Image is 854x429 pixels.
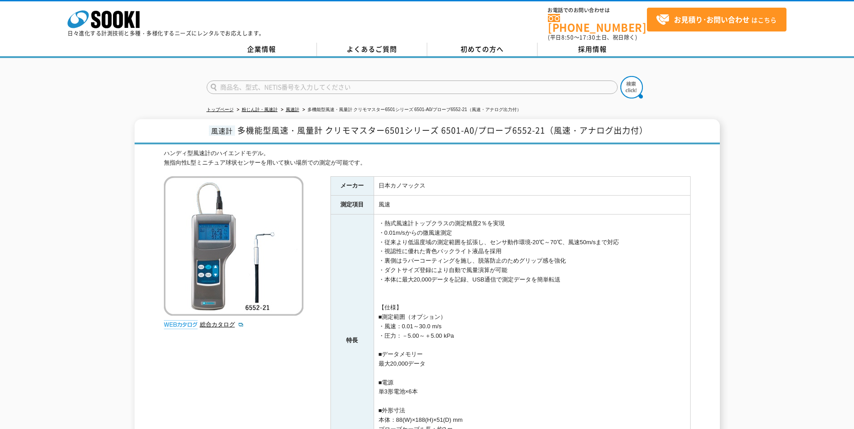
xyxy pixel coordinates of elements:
[548,33,637,41] span: (平日 ～ 土日、祝日除く)
[548,8,647,13] span: お電話でのお問い合わせは
[286,107,299,112] a: 風速計
[164,176,303,316] img: 多機能型風速・風量計 クリモマスター6501シリーズ 6501-A0/プローブ6552-21（風速・アナログ出力付）
[330,177,374,196] th: メーカー
[301,105,521,115] li: 多機能型風速・風量計 クリモマスター6501シリーズ 6501-A0/プローブ6552-21（風速・アナログ出力付）
[207,43,317,56] a: 企業情報
[647,8,786,31] a: お見積り･お問い合わせはこちら
[374,177,690,196] td: 日本カノマックス
[164,320,198,329] img: webカタログ
[461,44,504,54] span: 初めての方へ
[207,107,234,112] a: トップページ
[374,196,690,214] td: 風速
[656,13,777,27] span: はこちら
[427,43,538,56] a: 初めての方へ
[68,31,265,36] p: 日々進化する計測技術と多種・多様化するニーズにレンタルでお応えします。
[548,14,647,32] a: [PHONE_NUMBER]
[209,125,235,136] span: 風速計
[579,33,596,41] span: 17:30
[207,80,618,94] input: 商品名、型式、NETIS番号を入力してください
[200,321,244,328] a: 総合カタログ
[538,43,648,56] a: 採用情報
[164,149,691,168] div: ハンディ型風速計のハイエンドモデル。 無指向性L型ミニチュア球状センサーを用いて狭い場所での測定が可能です。
[242,107,278,112] a: 粉じん計・風速計
[620,76,643,98] img: btn_search.png
[237,124,648,136] span: 多機能型風速・風量計 クリモマスター6501シリーズ 6501-A0/プローブ6552-21（風速・アナログ出力付）
[561,33,574,41] span: 8:50
[330,196,374,214] th: 測定項目
[317,43,427,56] a: よくあるご質問
[674,14,750,25] strong: お見積り･お問い合わせ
